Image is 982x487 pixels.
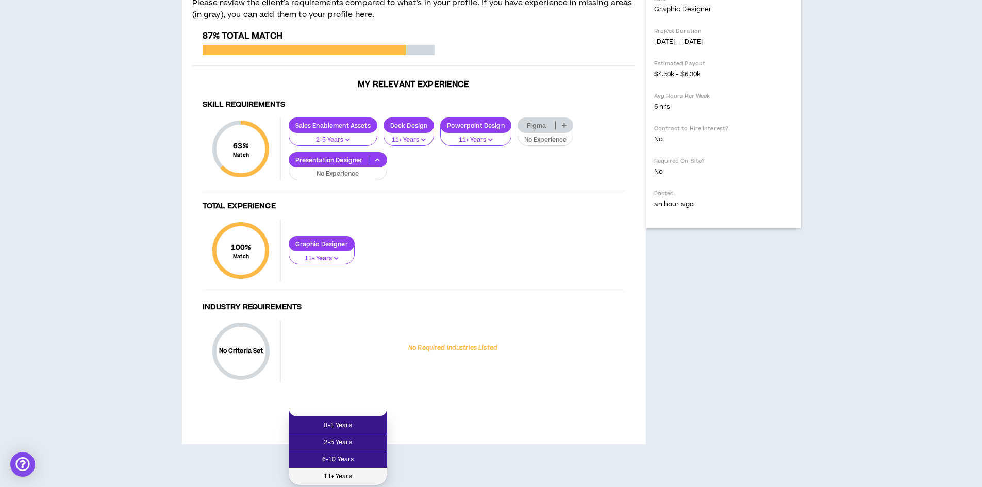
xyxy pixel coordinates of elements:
span: 63 % [233,141,249,152]
button: 11+ Years [440,127,511,146]
p: No Experience [524,136,567,145]
p: No Required Industries Listed [408,344,497,353]
p: Figma [518,122,555,129]
p: $4.50k - $6.30k [654,70,792,79]
button: 11+ Years [289,245,355,265]
span: 87% Total Match [203,30,282,42]
p: No Criteria Set [213,347,270,356]
h3: My Relevant Experience [192,79,636,90]
p: Powerpoint Design [441,122,510,129]
p: Contract to Hire Interest? [654,125,792,132]
span: 6-10 Years [295,454,381,465]
span: 100 % [231,242,252,253]
p: No [654,167,792,176]
p: Posted [654,190,792,197]
p: [DATE] - [DATE] [654,37,792,46]
h4: Industry Requirements [203,303,625,312]
p: Project Duration [654,27,792,35]
button: 11+ Years [384,127,435,146]
p: 2-5 Years [295,136,371,145]
span: 2-5 Years [295,437,381,448]
h4: Skill Requirements [203,100,625,110]
p: No [654,135,792,144]
small: Match [233,152,249,159]
button: No Experience [289,161,387,180]
p: 11+ Years [390,136,428,145]
p: 6 hrs [654,102,792,111]
p: Sales Enablement Assets [289,122,377,129]
p: Deck Design [384,122,434,129]
p: 11+ Years [447,136,504,145]
button: No Experience [518,127,573,146]
p: an hour ago [654,199,792,209]
p: Required On-Site? [654,157,792,165]
div: Open Intercom Messenger [10,452,35,477]
span: Graphic Designer [654,5,712,14]
p: Presentation Designer [289,156,369,164]
button: 2-5 Years [289,127,377,146]
p: Graphic Designer [289,240,354,248]
span: 11+ Years [295,471,381,482]
p: No Experience [295,170,380,179]
small: Match [231,253,252,260]
span: 0-1 Years [295,420,381,431]
p: Estimated Payout [654,60,792,68]
p: 11+ Years [295,254,348,263]
p: Avg Hours Per Week [654,92,792,100]
h4: Total Experience [203,201,625,211]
